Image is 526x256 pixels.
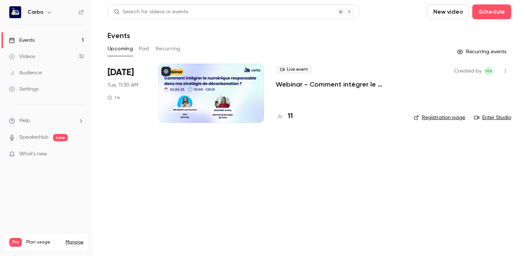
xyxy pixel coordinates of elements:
[75,151,84,158] iframe: Noticeable Trigger
[9,53,35,60] div: Videos
[66,239,83,245] a: Manage
[276,111,293,121] a: 11
[139,43,150,55] button: Past
[9,6,21,18] img: Carbo
[427,4,469,19] button: New video
[107,95,120,101] div: 1 h
[107,64,146,123] div: Sep 23 Tue, 11:30 AM (Europe/Paris)
[19,150,47,158] span: What's new
[454,46,511,58] button: Recurring events
[107,31,130,40] h1: Events
[9,69,42,77] div: Audience
[26,239,61,245] span: Plan usage
[472,4,511,19] button: Schedule
[107,81,138,89] span: Tue, 11:30 AM
[454,67,482,75] span: Created by
[276,80,402,89] a: Webinar - Comment intégrer le numérique responsable dans ma stratégie de décarbonation ?
[414,114,465,121] a: Registration page
[27,9,43,16] h6: Carbo
[9,117,84,125] li: help-dropdown-opener
[114,8,188,16] div: Search for videos or events
[19,134,49,141] a: SpeakerHub
[474,114,511,121] a: Enter Studio
[9,85,39,93] div: Settings
[53,134,68,141] span: new
[156,43,181,55] button: Recurring
[486,67,492,75] span: MA
[107,43,133,55] button: Upcoming
[107,67,134,78] span: [DATE]
[9,37,34,44] div: Events
[484,67,493,75] span: Mathilde Aubry
[19,117,30,125] span: Help
[276,65,312,74] span: Live event
[288,111,293,121] h4: 11
[9,238,22,247] span: Pro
